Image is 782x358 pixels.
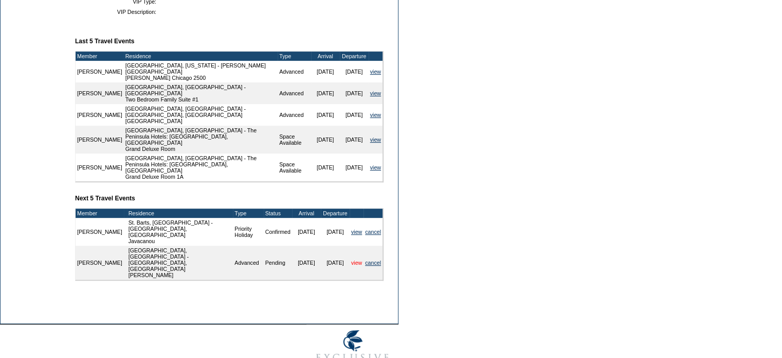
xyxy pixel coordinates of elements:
[292,218,321,246] td: [DATE]
[321,218,350,246] td: [DATE]
[340,52,369,61] td: Departure
[370,164,381,171] a: view
[76,52,124,61] td: Member
[76,209,124,218] td: Member
[311,52,340,61] td: Arrival
[340,82,369,104] td: [DATE]
[79,9,156,15] td: VIP Description:
[278,126,311,154] td: Space Available
[124,126,278,154] td: [GEOGRAPHIC_DATA], [GEOGRAPHIC_DATA] - The Peninsula Hotels: [GEOGRAPHIC_DATA], [GEOGRAPHIC_DATA]...
[76,246,124,280] td: [PERSON_NAME]
[370,90,381,96] a: view
[321,209,350,218] td: Departure
[124,61,278,82] td: [GEOGRAPHIC_DATA], [US_STATE] - [PERSON_NAME][GEOGRAPHIC_DATA] [PERSON_NAME] Chicago 2500
[76,104,124,126] td: [PERSON_NAME]
[340,154,369,181] td: [DATE]
[278,154,311,181] td: Space Available
[127,209,233,218] td: Residence
[292,209,321,218] td: Arrival
[264,209,292,218] td: Status
[75,38,134,45] b: Last 5 Travel Events
[75,195,135,202] b: Next 5 Travel Events
[278,52,311,61] td: Type
[264,218,292,246] td: Confirmed
[321,246,350,280] td: [DATE]
[365,260,381,266] a: cancel
[311,154,340,181] td: [DATE]
[76,126,124,154] td: [PERSON_NAME]
[233,246,263,280] td: Advanced
[278,82,311,104] td: Advanced
[124,52,278,61] td: Residence
[127,246,233,280] td: [GEOGRAPHIC_DATA], [GEOGRAPHIC_DATA] - [GEOGRAPHIC_DATA], [GEOGRAPHIC_DATA] [PERSON_NAME]
[365,229,381,235] a: cancel
[340,61,369,82] td: [DATE]
[311,104,340,126] td: [DATE]
[351,260,362,266] a: view
[278,104,311,126] td: Advanced
[264,246,292,280] td: Pending
[311,61,340,82] td: [DATE]
[76,154,124,181] td: [PERSON_NAME]
[124,154,278,181] td: [GEOGRAPHIC_DATA], [GEOGRAPHIC_DATA] - The Peninsula Hotels: [GEOGRAPHIC_DATA], [GEOGRAPHIC_DATA]...
[311,126,340,154] td: [DATE]
[370,112,381,118] a: view
[278,61,311,82] td: Advanced
[76,218,124,246] td: [PERSON_NAME]
[370,69,381,75] a: view
[124,104,278,126] td: [GEOGRAPHIC_DATA], [GEOGRAPHIC_DATA] - [GEOGRAPHIC_DATA], [GEOGRAPHIC_DATA] [GEOGRAPHIC_DATA]
[127,218,233,246] td: St. Barts, [GEOGRAPHIC_DATA] - [GEOGRAPHIC_DATA], [GEOGRAPHIC_DATA] Javacanou
[340,126,369,154] td: [DATE]
[233,218,263,246] td: Priority Holiday
[292,246,321,280] td: [DATE]
[76,82,124,104] td: [PERSON_NAME]
[124,82,278,104] td: [GEOGRAPHIC_DATA], [GEOGRAPHIC_DATA] - [GEOGRAPHIC_DATA] Two Bedroom Family Suite #1
[311,82,340,104] td: [DATE]
[351,229,362,235] a: view
[370,137,381,143] a: view
[340,104,369,126] td: [DATE]
[233,209,263,218] td: Type
[76,61,124,82] td: [PERSON_NAME]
